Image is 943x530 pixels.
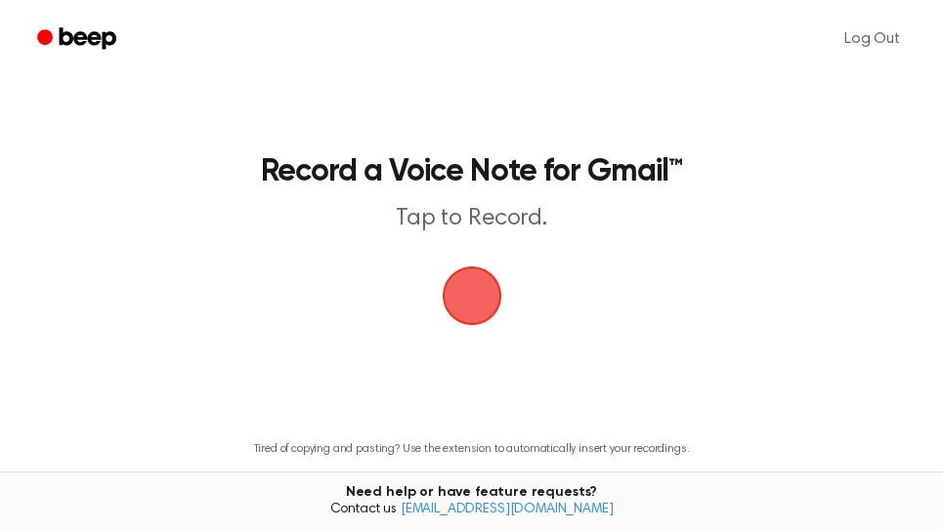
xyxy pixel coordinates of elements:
[211,156,732,187] h1: Record a Voice Note for Gmail™
[443,266,501,325] img: Beep Logo
[23,20,134,59] a: Beep
[254,442,690,457] p: Tired of copying and pasting? Use the extension to automatically insert your recordings.
[211,203,732,235] p: Tap to Record.
[12,502,931,519] span: Contact us
[401,503,614,516] a: [EMAIL_ADDRESS][DOMAIN_NAME]
[825,16,920,62] a: Log Out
